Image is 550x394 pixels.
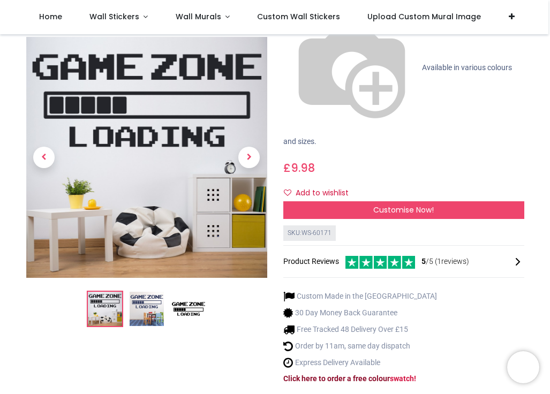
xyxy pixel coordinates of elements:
a: ! [414,374,416,383]
span: Wall Murals [176,11,221,22]
div: SKU: WS-60171 [283,225,336,241]
img: WS-60171-02 [130,292,164,326]
li: Free Tracked 48 Delivery Over £15 [283,324,437,335]
span: Wall Stickers [89,11,139,22]
span: Upload Custom Mural Image [367,11,481,22]
img: Game Zone Loading Gamer Kids Wall Sticker [26,37,267,278]
a: swatch [390,374,414,383]
a: Click here to order a free colour [283,374,390,383]
span: Customise Now! [373,204,434,215]
i: Add to wishlist [284,189,291,196]
li: Custom Made in the [GEOGRAPHIC_DATA] [283,291,437,302]
div: Product Reviews [283,254,524,269]
button: Add to wishlistAdd to wishlist [283,184,358,202]
iframe: Brevo live chat [507,351,539,383]
span: Home [39,11,62,22]
a: Previous [26,73,63,242]
li: 30 Day Money Back Guarantee [283,307,437,319]
li: Order by 11am, same day dispatch [283,340,437,352]
span: Available in various colours and sizes. [283,63,512,146]
a: Next [231,73,267,242]
img: Game Zone Loading Gamer Kids Wall Sticker [88,292,122,326]
span: 9.98 [291,160,315,176]
span: Previous [33,147,55,168]
span: £ [283,160,315,176]
li: Express Delivery Available [283,357,437,368]
img: WS-60171-03 [171,292,206,326]
span: Custom Wall Stickers [257,11,340,22]
span: Next [238,147,260,168]
span: 5 [421,257,426,266]
span: /5 ( 1 reviews) [421,256,469,267]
